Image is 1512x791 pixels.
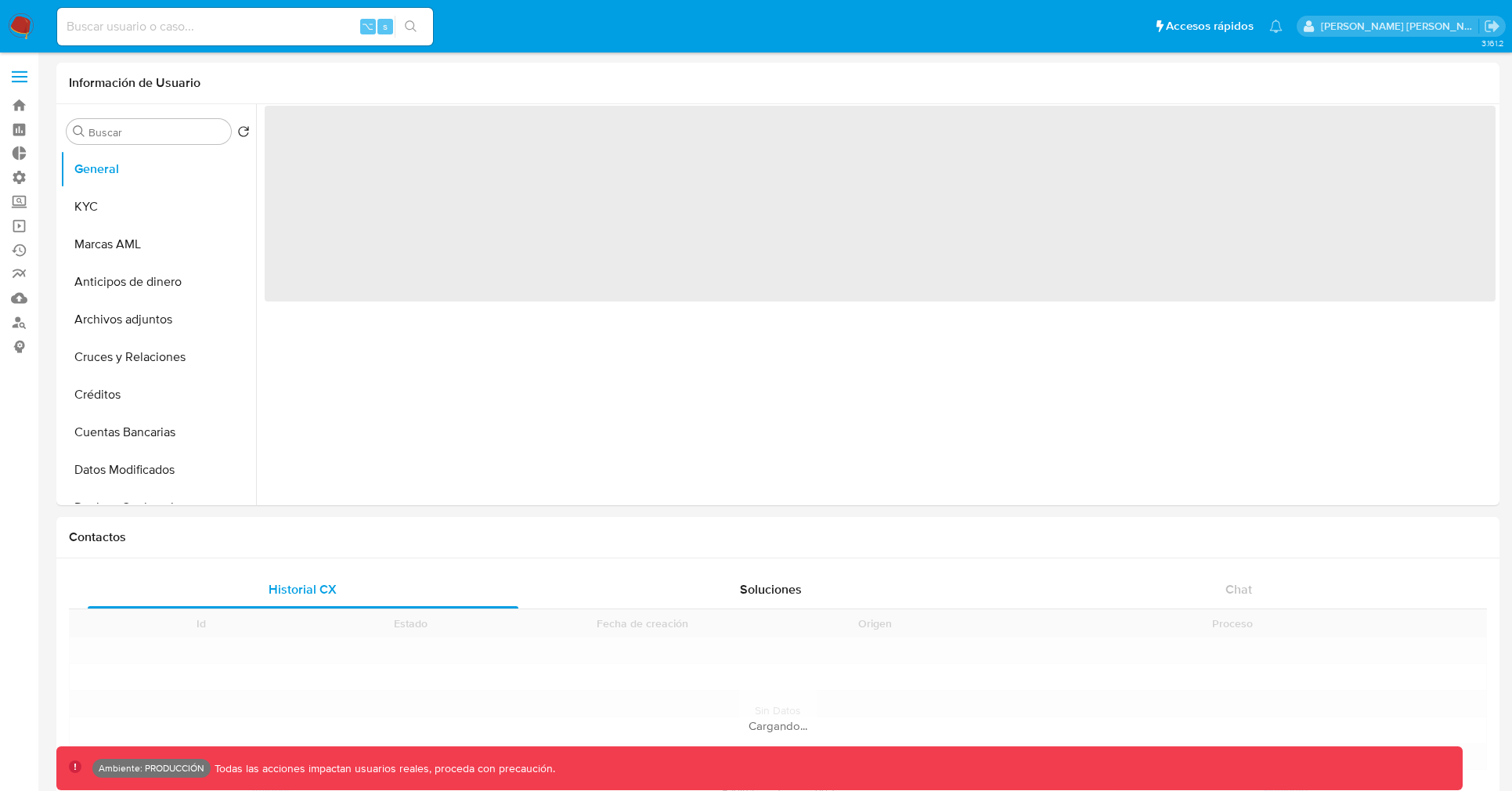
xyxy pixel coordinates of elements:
input: Buscar usuario o caso... [57,16,433,37]
a: Notificaciones [1269,20,1283,33]
div: Cargando... [69,718,1487,734]
span: Historial CX [269,580,337,598]
button: search-icon [395,16,427,38]
button: Créditos [60,376,256,414]
span: Accesos rápidos [1166,18,1254,34]
span: Soluciones [740,580,802,598]
span: s [383,19,388,34]
span: ⌥ [362,19,373,34]
button: Volver al orden por defecto [237,125,250,143]
button: Marcas AML [60,226,256,263]
button: Buscar [73,125,85,138]
button: Anticipos de dinero [60,263,256,301]
p: Ambiente: PRODUCCIÓN [99,765,204,771]
p: mauro.ibarra@mercadolibre.com [1321,19,1479,34]
button: Devices Geolocation [60,489,256,526]
button: General [60,150,256,188]
button: KYC [60,188,256,226]
span: Chat [1225,580,1252,598]
button: Cruces y Relaciones [60,338,256,376]
button: Datos Modificados [60,451,256,489]
button: Cuentas Bancarias [60,414,256,451]
a: Salir [1484,18,1500,34]
button: Archivos adjuntos [60,301,256,338]
h1: Información de Usuario [69,75,200,91]
h1: Contactos [69,529,1487,545]
span: ‌ [265,106,1496,302]
p: Todas las acciones impactan usuarios reales, proceda con precaución. [211,761,555,776]
input: Buscar [88,125,225,139]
